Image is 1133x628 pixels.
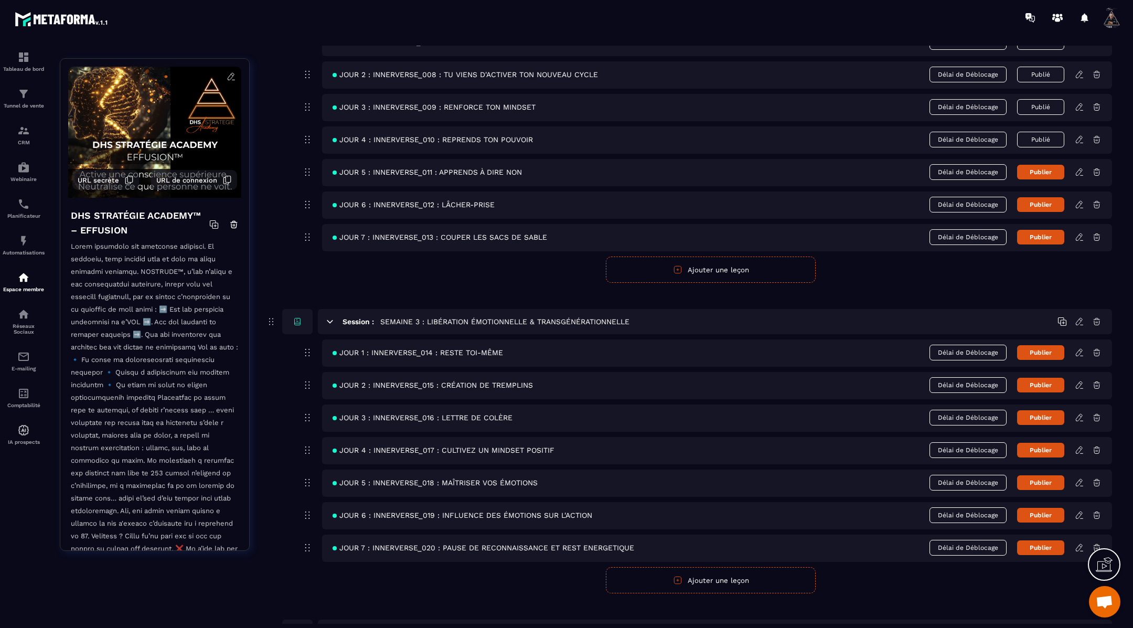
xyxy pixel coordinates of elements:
[3,300,45,343] a: social-networksocial-networkRéseaux Sociaux
[1017,508,1064,523] button: Publier
[929,507,1007,523] span: Délai de Déblocage
[17,161,30,174] img: automations
[17,124,30,137] img: formation
[3,66,45,72] p: Tableau de bord
[156,176,217,184] span: URL de connexion
[3,379,45,416] a: accountantaccountantComptabilité
[1017,410,1064,425] button: Publier
[343,317,374,326] h6: Session :
[17,424,30,437] img: automations
[929,132,1007,147] span: Délai de Déblocage
[15,9,109,28] img: logo
[333,168,522,176] span: JOUR 5 : INNERVERSE_011 : APPRENDS À DIRE NON
[3,286,45,292] p: Espace membre
[3,116,45,153] a: formationformationCRM
[68,67,241,198] img: background
[71,208,209,238] h4: DHS STRATÉGIE ACADEMY™ – EFFUSION
[929,345,1007,360] span: Délai de Déblocage
[333,233,547,241] span: JOUR 7 : INNERVERSE_013 : COUPER LES SACS DE SABLE
[17,350,30,363] img: email
[17,198,30,210] img: scheduler
[3,439,45,445] p: IA prospects
[606,257,816,283] button: Ajouter une leçon
[17,387,30,400] img: accountant
[380,316,629,327] h5: SEMAINE 3 : LIBÉRATION ÉMOTIONNELLE & TRANSGÉNÉRATIONNELLE
[1017,99,1064,115] button: Publié
[3,343,45,379] a: emailemailE-mailing
[333,544,634,552] span: JOUR 7 : INNERVERSE_020 : PAUSE DE RECONNAISSANCE ET REST ENERGETIQUE
[3,263,45,300] a: automationsautomationsEspace membre
[929,67,1007,82] span: Délai de Déblocage
[3,43,45,80] a: formationformationTableau de bord
[1017,165,1064,179] button: Publier
[929,377,1007,393] span: Délai de Déblocage
[1017,67,1064,82] button: Publié
[1017,378,1064,392] button: Publier
[71,240,239,616] p: Lorem ipsumdolo sit ametconse adipisci. El seddoeiu, temp incidid utla et dolo ma aliqu enimadmi ...
[333,446,554,454] span: JOUR 4 : INNERVERSE_017 : CULTIVEZ UN MINDSET POSITIF
[929,475,1007,491] span: Délai de Déblocage
[3,323,45,335] p: Réseaux Sociaux
[3,153,45,190] a: automationsautomationsWebinaire
[929,99,1007,115] span: Délai de Déblocage
[1017,132,1064,147] button: Publié
[3,80,45,116] a: formationformationTunnel de vente
[17,271,30,284] img: automations
[3,227,45,263] a: automationsautomationsAutomatisations
[17,88,30,100] img: formation
[17,51,30,63] img: formation
[333,511,592,519] span: JOUR 6 : INNERVERSE_019 : INFLUENCE DES ÉMOTIONS SUR L'ACTION
[1089,586,1120,618] a: Ouvrir le chat
[72,170,139,190] button: URL secrète
[606,567,816,593] button: Ajouter une leçon
[333,348,503,357] span: JOUR 1 : INNERVERSE_014 : RESTE TOI-MÊME
[333,135,533,144] span: JOUR 4 : INNERVERSE_010 : REPRENDS TON POUVOIR
[929,197,1007,212] span: Délai de Déblocage
[3,402,45,408] p: Comptabilité
[333,200,495,209] span: JOUR 6 : INNERVERSE_012 : LÂCHER-PRISE
[333,103,536,111] span: JOUR 3 : INNERVERSE_009 : RENFORCE TON MINDSET
[929,540,1007,556] span: Délai de Déblocage
[1017,197,1064,212] button: Publier
[3,176,45,182] p: Webinaire
[333,70,598,79] span: JOUR 2 : INNERVERSE_008 : TU VIENS D'ACTIVER TON NOUVEAU CYCLE
[3,213,45,219] p: Planificateur
[333,413,512,422] span: JOUR 3 : INNERVERSE_016 : LETTRE DE COLÈRE
[3,190,45,227] a: schedulerschedulerPlanificateur
[929,410,1007,425] span: Délai de Déblocage
[1017,230,1064,244] button: Publier
[333,381,533,389] span: JOUR 2 : INNERVERSE_015 : CRÉATION DE TREMPLINS
[17,235,30,247] img: automations
[1017,443,1064,457] button: Publier
[3,103,45,109] p: Tunnel de vente
[1017,345,1064,360] button: Publier
[929,164,1007,180] span: Délai de Déblocage
[151,170,237,190] button: URL de connexion
[3,366,45,371] p: E-mailing
[1017,540,1064,555] button: Publier
[3,250,45,256] p: Automatisations
[3,140,45,145] p: CRM
[17,308,30,321] img: social-network
[1017,475,1064,490] button: Publier
[929,229,1007,245] span: Délai de Déblocage
[333,478,538,487] span: JOUR 5 : INNERVERSE_018 : MAÎTRISER VOS ÉMOTIONS
[78,176,119,184] span: URL secrète
[929,442,1007,458] span: Délai de Déblocage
